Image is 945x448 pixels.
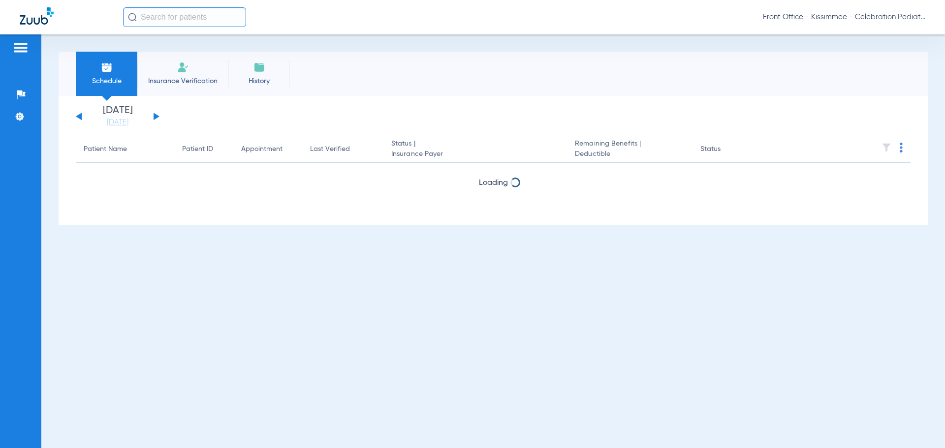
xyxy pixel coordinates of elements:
[236,76,283,86] span: History
[177,61,189,73] img: Manual Insurance Verification
[882,143,891,152] img: filter.svg
[479,179,508,187] span: Loading
[13,42,29,54] img: hamburger-icon
[84,144,166,154] div: Patient Name
[88,118,147,127] a: [DATE]
[84,144,127,154] div: Patient Name
[182,144,213,154] div: Patient ID
[83,76,130,86] span: Schedule
[567,136,692,163] th: Remaining Benefits |
[241,144,283,154] div: Appointment
[253,61,265,73] img: History
[391,149,559,159] span: Insurance Payer
[575,149,684,159] span: Deductible
[310,144,350,154] div: Last Verified
[88,106,147,127] li: [DATE]
[123,7,246,27] input: Search for patients
[693,136,759,163] th: Status
[763,12,925,22] span: Front Office - Kissimmee - Celebration Pediatric Dentistry
[310,144,376,154] div: Last Verified
[383,136,567,163] th: Status |
[241,144,294,154] div: Appointment
[128,13,137,22] img: Search Icon
[101,61,113,73] img: Schedule
[182,144,225,154] div: Patient ID
[145,76,221,86] span: Insurance Verification
[900,143,903,152] img: group-dot-blue.svg
[20,7,54,25] img: Zuub Logo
